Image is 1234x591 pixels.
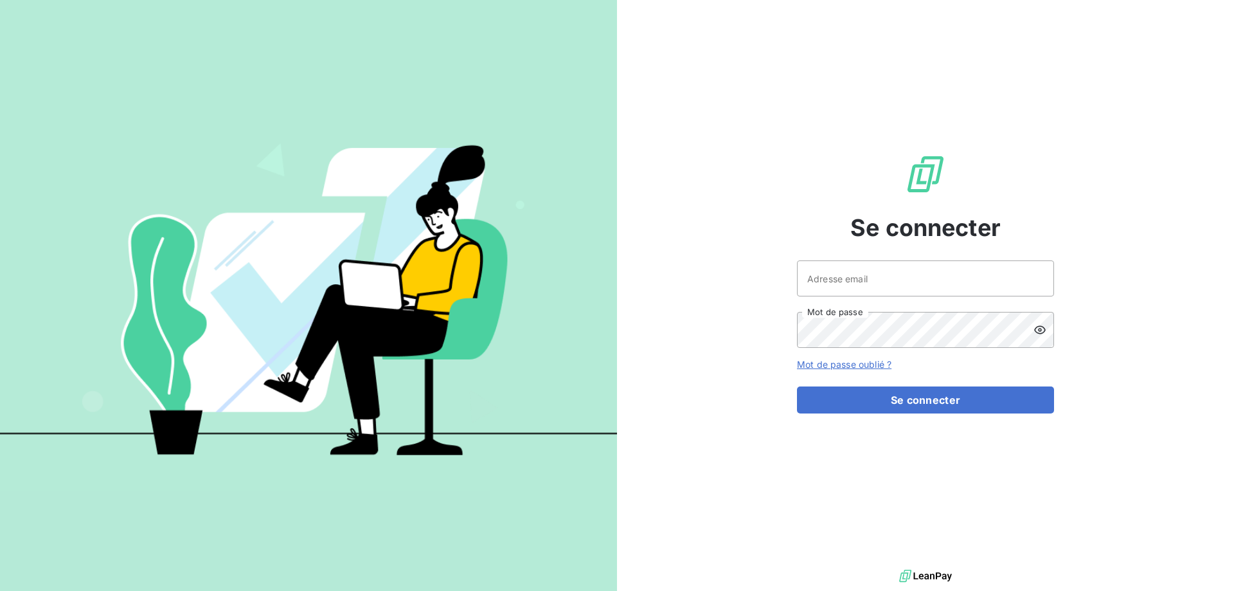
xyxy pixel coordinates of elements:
[899,567,952,586] img: logo
[905,154,946,195] img: Logo LeanPay
[797,359,891,370] a: Mot de passe oublié ?
[797,386,1054,414] button: Se connecter
[797,260,1054,296] input: placeholder
[850,210,1001,245] span: Se connecter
